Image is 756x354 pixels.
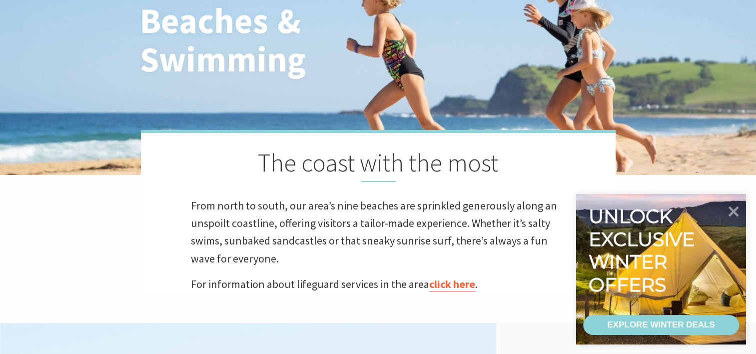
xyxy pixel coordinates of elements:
[191,275,566,293] p: For information about lifeguard services in the area .
[589,205,699,296] div: Unlock exclusive winter offers
[607,315,715,335] div: EXPLORE WINTER DEALS
[191,197,566,267] p: From north to south, our area’s nine beaches are sprinkled generously along an unspoilt coastline...
[191,148,566,182] h2: The coast with the most
[140,2,422,79] h1: Beaches & Swimming
[429,277,475,291] a: click here
[583,315,739,335] a: EXPLORE WINTER DEALS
